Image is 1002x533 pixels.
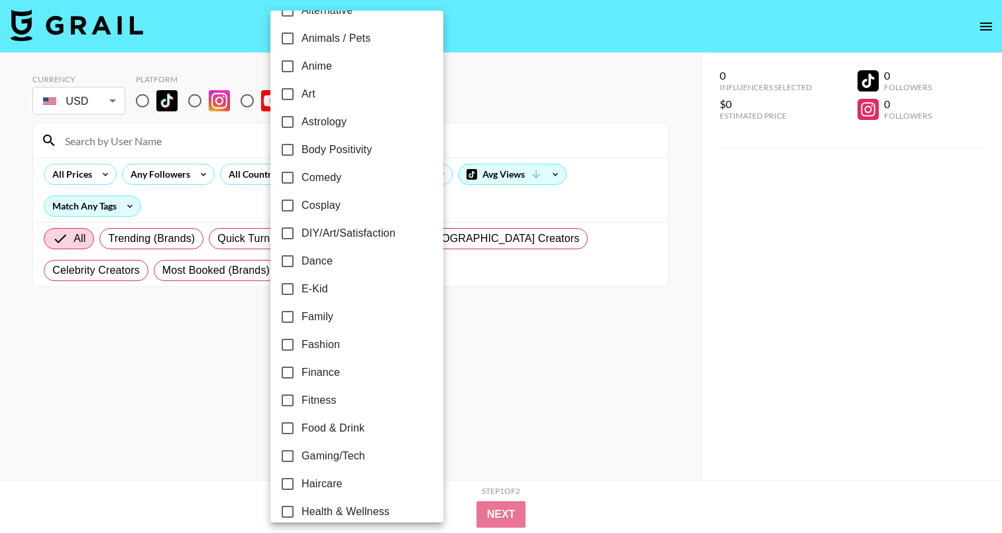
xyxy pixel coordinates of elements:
span: E-Kid [302,281,328,297]
span: Food & Drink [302,420,364,436]
span: Family [302,309,333,325]
span: Alternative [302,3,353,19]
span: Comedy [302,170,341,186]
span: Art [302,86,315,102]
span: Gaming/Tech [302,448,365,464]
span: Fashion [302,337,340,353]
span: Body Positivity [302,142,372,158]
span: Fitness [302,392,337,408]
span: Finance [302,365,340,381]
iframe: Drift Widget Chat Controller [936,467,986,517]
span: Cosplay [302,198,341,213]
span: Astrology [302,114,347,130]
span: DIY/Art/Satisfaction [302,225,396,241]
span: Anime [302,58,332,74]
span: Animals / Pets [302,30,370,46]
span: Dance [302,253,333,269]
span: Haircare [302,476,343,492]
span: Health & Wellness [302,504,390,520]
